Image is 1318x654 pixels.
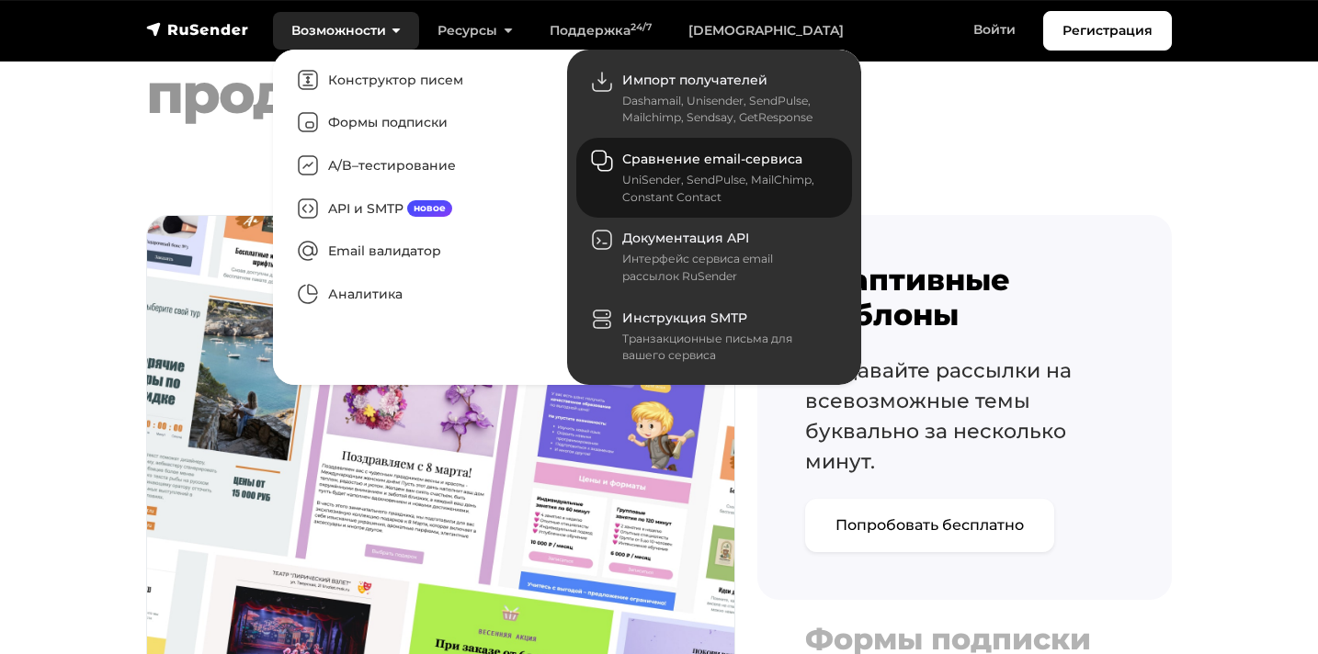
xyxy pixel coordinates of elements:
[805,499,1054,552] a: Попробовать бесплатно
[282,231,558,274] a: Email валидатор
[622,93,830,127] div: Dashamail, Unisender, SendPulse, Mailchimp, Sendsay, GetResponse
[419,12,530,50] a: Ресурсы
[576,59,852,138] a: Импорт получателей Dashamail, Unisender, SendPulse, Mailchimp, Sendsay, GetResponse
[146,20,249,39] img: RuSender
[576,138,852,217] a: Сравнение email-сервиса UniSender, SendPulse, MailChimp, Constant Contact
[622,172,830,206] div: UniSender, SendPulse, MailChimp, Constant Contact
[670,12,862,50] a: [DEMOGRAPHIC_DATA]
[282,59,558,102] a: Конструктор писем
[622,230,749,246] span: Документация API
[576,218,852,297] a: Документация API Интерфейс сервиса email рассылок RuSender
[282,187,558,231] a: API и SMTPновое
[955,11,1034,49] a: Войти
[531,12,670,50] a: Поддержка24/7
[622,72,767,88] span: Импорт получателей
[631,21,652,33] sup: 24/7
[622,310,747,326] span: Инструкция SMTP
[622,251,830,285] div: Интерфейс сервиса email рассылок RuSender
[282,144,558,187] a: A/B–тестирование
[273,12,419,50] a: Возможности
[622,151,802,167] span: Сравнение email-сервиса
[576,297,852,376] a: Инструкция SMTP Транзакционные письма для вашего сервиса
[282,102,558,145] a: Формы подписки
[407,200,452,217] span: новое
[146,61,1085,127] div: продаж и аналитики
[1043,11,1172,51] a: Регистрация
[282,273,558,316] a: Аналитика
[622,331,830,365] div: Транзакционные письма для вашего сервиса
